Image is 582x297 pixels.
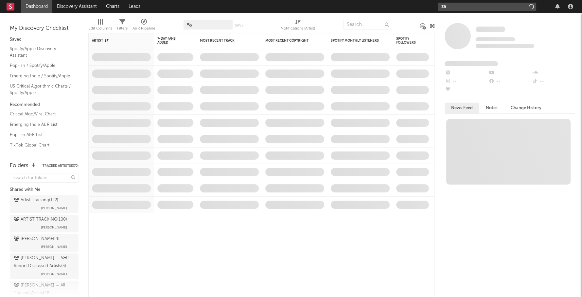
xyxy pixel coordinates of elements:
[10,101,79,109] div: Recommended
[476,37,515,41] span: Tracking Since: [DATE]
[10,131,72,138] a: Pop-ish A&R List
[10,186,79,194] div: Shared with Me
[14,254,73,270] div: [PERSON_NAME] — A&R Report Discussed Artists ( 3 )
[476,26,505,33] a: Some Artist
[88,16,112,35] div: Edit Columns
[117,25,128,32] div: Filters
[10,195,79,213] a: Artist Tracking(122)[PERSON_NAME]
[10,142,72,149] a: TikTok Global Chart
[132,25,155,32] div: A&R Pipeline
[281,25,315,32] div: Notifications (Artist)
[88,25,112,32] div: Edit Columns
[41,204,67,212] span: [PERSON_NAME]
[235,24,243,27] button: Save
[14,216,67,224] div: ARTIST TRACKING ( 100 )
[117,16,128,35] div: Filters
[343,20,392,30] input: Search...
[445,69,488,77] div: --
[445,103,479,113] button: News Feed
[10,110,72,118] a: Critical Algo/Viral Chart
[10,253,79,279] a: [PERSON_NAME] — A&R Report Discussed Artists(3)[PERSON_NAME]
[14,235,60,243] div: [PERSON_NAME] ( 4 )
[41,224,67,231] span: [PERSON_NAME]
[10,173,79,183] input: Search for folders...
[10,162,28,170] div: Folders
[10,121,72,128] a: Emerging Indie A&R List
[200,39,249,43] div: Most Recent Track
[10,45,72,59] a: Spotify/Apple Discovery Assistant
[445,77,488,86] div: --
[488,77,532,86] div: --
[445,86,488,94] div: --
[532,69,575,77] div: --
[157,37,184,45] span: 7-Day Fans Added
[10,234,79,252] a: [PERSON_NAME](4)[PERSON_NAME]
[445,61,498,66] span: Fans Added by Platform
[10,215,79,232] a: ARTIST TRACKING(100)[PERSON_NAME]
[14,196,58,204] div: Artist Tracking ( 122 )
[438,3,536,11] input: Search for artists
[504,103,548,113] button: Change History
[532,77,575,86] div: --
[10,83,72,96] a: US Critical Algorithmic Charts / Spotify/Apple
[10,25,79,32] div: My Discovery Checklist
[41,243,67,251] span: [PERSON_NAME]
[396,37,419,45] div: Spotify Followers
[331,39,380,43] div: Spotify Monthly Listeners
[10,62,72,69] a: Pop-ish / Spotify/Apple
[476,27,505,32] span: Some Artist
[281,16,315,35] div: Notifications (Artist)
[479,103,504,113] button: Notes
[10,36,79,44] div: Saved
[488,69,532,77] div: --
[476,44,534,48] span: 0 fans last week
[132,16,155,35] div: A&R Pipeline
[92,39,141,43] div: Artist
[41,270,67,278] span: [PERSON_NAME]
[265,39,314,43] div: Most Recent Copyright
[43,164,79,168] button: Tracked Artists(370)
[10,72,72,80] a: Emerging Indie / Spotify/Apple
